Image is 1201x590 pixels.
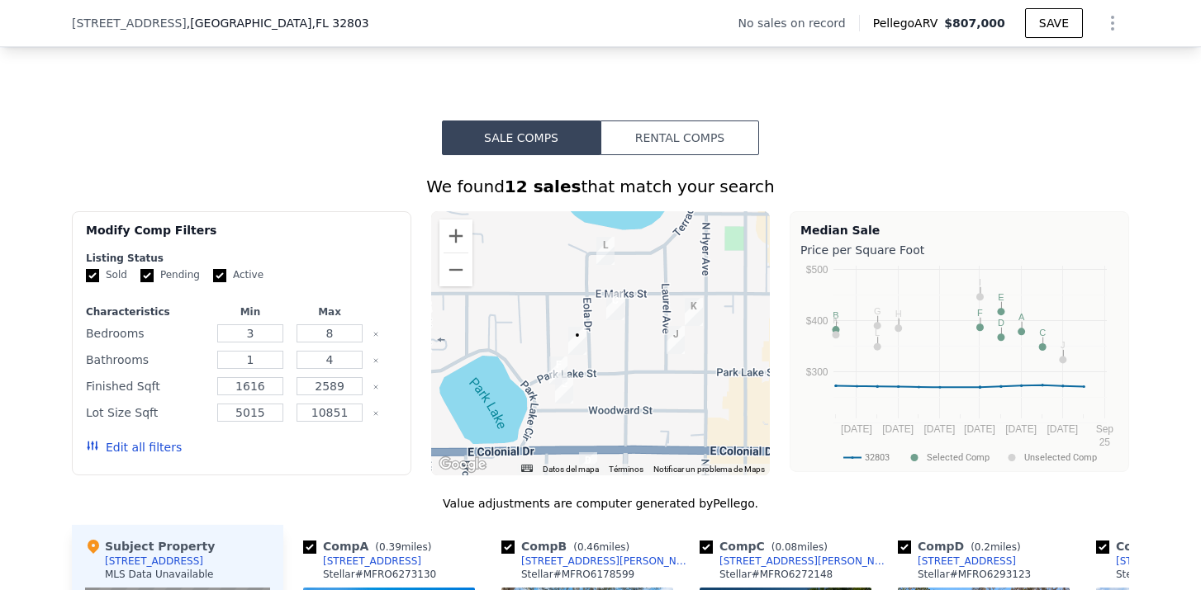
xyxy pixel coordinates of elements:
[1047,423,1078,435] text: [DATE]
[72,15,187,31] span: [STREET_ADDRESS]
[1096,423,1114,435] text: Sep
[86,401,207,424] div: Lot Size Sqft
[85,538,215,555] div: Subject Property
[800,238,1118,262] div: Price per Square Foot
[1018,312,1025,322] text: A
[521,568,634,581] div: Stellar # MFRO6178599
[979,277,981,287] text: I
[86,375,207,398] div: Finished Sqft
[667,326,685,354] div: 811 Laurel Ave
[719,568,833,581] div: Stellar # MFRO6272148
[865,452,890,463] text: 32803
[435,454,490,475] img: Google
[72,175,1129,198] div: We found that match your search
[86,222,397,252] div: Modify Comp Filters
[86,252,397,265] div: Listing Status
[323,555,421,568] div: [STREET_ADDRESS]
[975,541,990,553] span: 0.2
[944,17,1005,30] span: $807,000
[442,120,600,155] button: Sale Comps
[577,541,600,553] span: 0.46
[105,568,214,581] div: MLS Data Unavailable
[882,423,914,435] text: [DATE]
[653,465,765,474] a: Notificar un problema de Maps
[800,222,1118,238] div: Median Sale
[549,356,567,385] div: 620 Park Lake St
[800,262,1118,468] svg: A chart.
[86,348,207,371] div: Bathrooms
[86,322,207,345] div: Bedrooms
[187,15,369,31] span: , [GEOGRAPHIC_DATA]
[1039,328,1046,337] text: C
[86,305,207,319] div: Characteristics
[998,292,1004,302] text: E
[775,541,797,553] span: 0.08
[105,555,203,568] div: [STREET_ADDRESS]
[918,555,1016,568] div: [STREET_ADDRESS]
[140,268,200,282] label: Pending
[543,464,599,475] button: Datos del mapa
[964,541,1027,553] span: ( miles)
[579,452,597,480] div: 625 Hillcrest St
[765,541,834,553] span: ( miles)
[1005,423,1037,435] text: [DATE]
[555,375,573,404] div: 619 Woodward St
[898,555,1016,568] a: [STREET_ADDRESS]
[293,305,366,319] div: Max
[874,306,881,316] text: G
[567,541,636,553] span: ( miles)
[719,555,891,568] div: [STREET_ADDRESS][PERSON_NAME]
[806,366,828,378] text: $300
[873,15,945,31] span: Pellego ARV
[606,292,624,320] div: 832 N Summerlin Ave
[700,555,891,568] a: [STREET_ADDRESS][PERSON_NAME]
[600,120,759,155] button: Rental Comps
[439,253,472,286] button: Reducir
[86,268,127,282] label: Sold
[501,555,693,568] a: [STREET_ADDRESS][PERSON_NAME]
[214,305,287,319] div: Min
[596,237,615,265] div: 640 Terrace Blvd
[1099,437,1111,448] text: 25
[435,454,490,475] a: Abre esta zona en Google Maps (se abre en una nueva ventana)
[927,452,990,463] text: Selected Comp
[924,423,956,435] text: [DATE]
[373,331,379,337] button: Clear
[368,541,438,553] span: ( miles)
[806,264,828,276] text: $500
[72,495,1129,512] div: Value adjustments are computer generated by Pellego .
[521,465,533,472] button: Combinaciones de teclas
[1025,8,1083,38] button: SAVE
[998,318,1004,328] text: D
[439,219,472,253] button: Ampliar
[213,269,226,282] input: Active
[685,298,703,326] div: 828 & 830 N HYER AVENUE
[875,328,880,337] text: L
[964,423,995,435] text: [DATE]
[303,538,438,555] div: Comp A
[505,177,582,196] strong: 12 sales
[379,541,401,553] span: 0.39
[609,465,643,474] a: Términos (se abre en una nueva pestaña)
[841,423,872,435] text: [DATE]
[977,308,983,318] text: F
[501,538,636,555] div: Comp B
[1024,452,1097,463] text: Unselected Comp
[311,17,368,30] span: , FL 32803
[833,310,838,320] text: B
[833,315,839,325] text: K
[700,538,834,555] div: Comp C
[373,357,379,364] button: Clear
[303,555,421,568] a: [STREET_ADDRESS]
[521,555,693,568] div: [STREET_ADDRESS][PERSON_NAME]
[86,439,182,455] button: Edit all filters
[1061,340,1066,350] text: J
[140,269,154,282] input: Pending
[373,410,379,417] button: Clear
[738,15,858,31] div: No sales on record
[86,269,99,282] input: Sold
[806,315,828,327] text: $400
[568,327,586,355] div: 808 N Eola Dr
[918,568,1031,581] div: Stellar # MFRO6293123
